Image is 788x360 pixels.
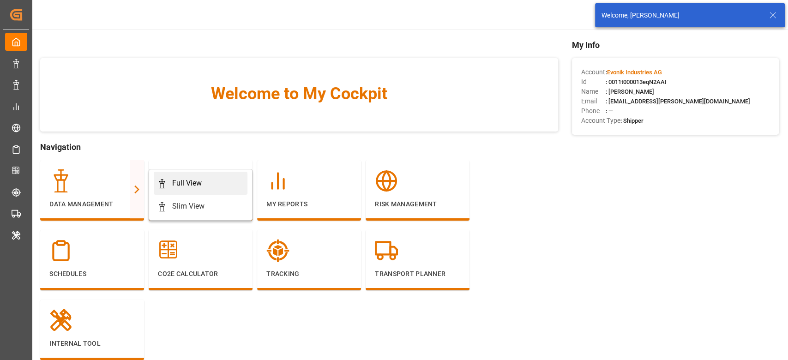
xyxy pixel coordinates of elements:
span: : [EMAIL_ADDRESS][PERSON_NAME][DOMAIN_NAME] [606,98,750,105]
span: : 0011t000013eqN2AAI [606,78,667,85]
span: : — [606,108,613,114]
span: My Info [572,39,779,51]
span: : [606,69,662,76]
span: Phone [581,106,606,116]
span: Id [581,77,606,87]
p: Transport Planner [375,269,460,279]
p: Data Management [49,199,135,209]
a: Slim View [154,195,247,218]
span: Name [581,87,606,96]
p: Internal Tool [49,339,135,348]
span: : [PERSON_NAME] [606,88,654,95]
span: Navigation [40,141,558,153]
span: Email [581,96,606,106]
p: My Reports [266,199,352,209]
a: Full View [154,172,247,195]
p: Schedules [49,269,135,279]
p: Tracking [266,269,352,279]
div: Full View [172,178,202,189]
div: Slim View [172,201,205,212]
div: Welcome, [PERSON_NAME] [602,11,760,20]
span: : Shipper [620,117,644,124]
span: Welcome to My Cockpit [59,81,539,106]
p: Risk Management [375,199,460,209]
span: Account Type [581,116,620,126]
span: Account [581,67,606,77]
span: Evonik Industries AG [607,69,662,76]
p: CO2e Calculator [158,269,243,279]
